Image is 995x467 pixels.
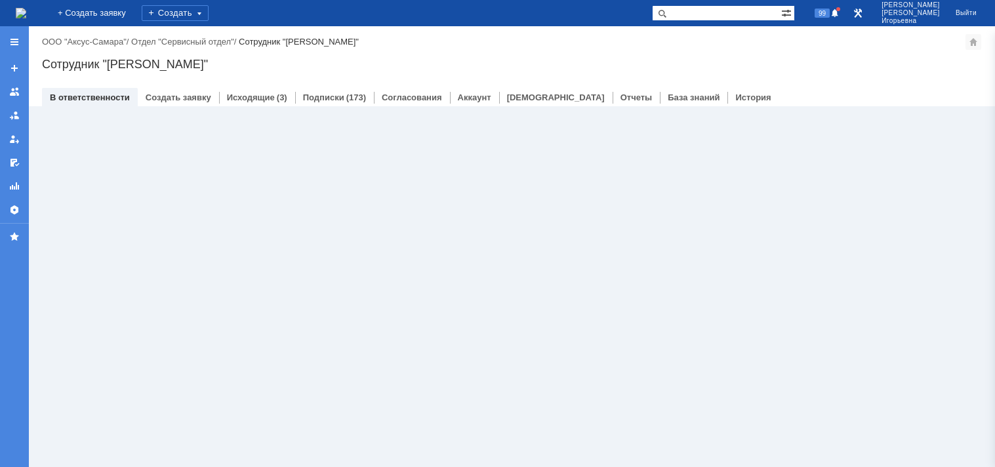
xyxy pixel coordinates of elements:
a: [DEMOGRAPHIC_DATA] [507,92,605,102]
a: Заявки на командах [4,81,25,102]
span: Игорьевна [882,17,940,25]
img: logo [16,8,26,18]
a: Отчеты [620,92,653,102]
a: Мои заявки [4,129,25,150]
a: Перейти на домашнюю страницу [16,8,26,18]
span: [PERSON_NAME] [882,1,940,9]
a: Подписки [303,92,344,102]
span: Расширенный поиск [781,6,794,18]
a: Согласования [382,92,442,102]
a: Заявки в моей ответственности [4,105,25,126]
a: Отчеты [4,176,25,197]
a: Аккаунт [458,92,491,102]
div: / [42,37,131,47]
div: Создать [142,5,209,21]
div: Сотрудник "[PERSON_NAME]" [239,37,359,47]
a: В ответственности [50,92,130,102]
div: Сделать домашней страницей [965,34,981,50]
a: Перейти в интерфейс администратора [850,5,866,21]
a: База знаний [668,92,720,102]
a: Отдел "Сервисный отдел" [131,37,234,47]
a: Исходящие [227,92,275,102]
a: Создать заявку [146,92,211,102]
a: ООО "Аксус-Самара" [42,37,127,47]
div: Сотрудник "[PERSON_NAME]" [42,58,982,71]
a: Настройки [4,199,25,220]
div: (173) [346,92,366,102]
span: 99 [815,9,830,18]
div: / [131,37,239,47]
a: История [735,92,771,102]
div: (3) [277,92,287,102]
a: Создать заявку [4,58,25,79]
a: Мои согласования [4,152,25,173]
span: [PERSON_NAME] [882,9,940,17]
